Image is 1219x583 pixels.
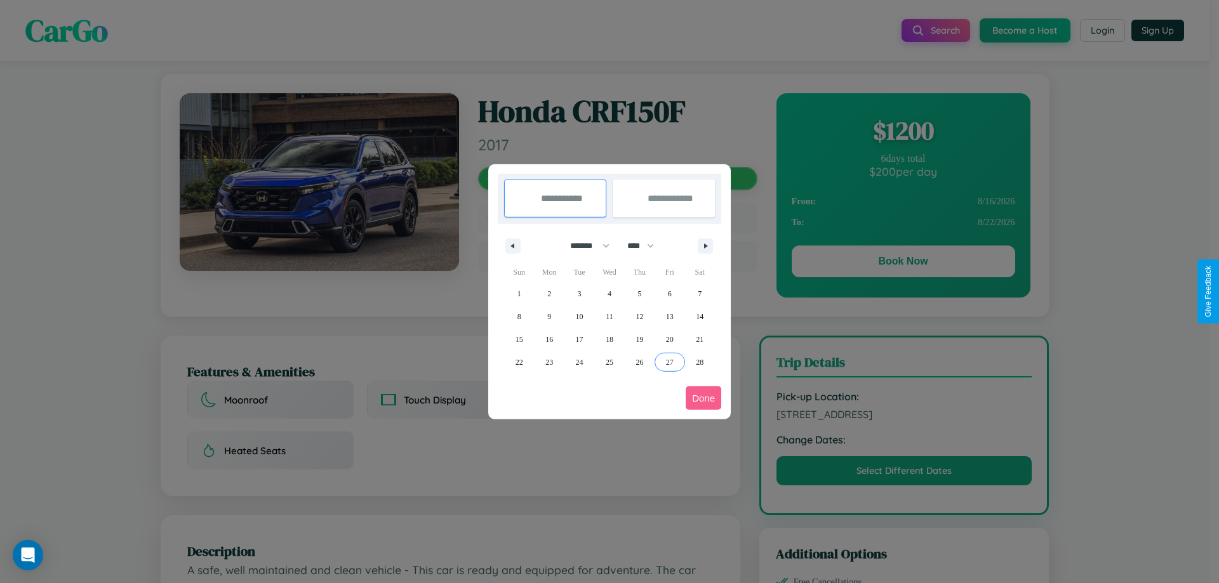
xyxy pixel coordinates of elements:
[534,328,564,351] button: 16
[686,386,721,410] button: Done
[504,351,534,374] button: 22
[655,305,684,328] button: 13
[685,328,715,351] button: 21
[668,282,672,305] span: 6
[606,328,613,351] span: 18
[564,262,594,282] span: Tue
[696,351,703,374] span: 28
[517,305,521,328] span: 8
[666,305,674,328] span: 13
[13,540,43,570] div: Open Intercom Messenger
[655,282,684,305] button: 6
[534,282,564,305] button: 2
[504,262,534,282] span: Sun
[685,282,715,305] button: 7
[608,282,611,305] span: 4
[576,305,583,328] span: 10
[545,351,553,374] span: 23
[636,351,643,374] span: 26
[594,305,624,328] button: 11
[636,305,643,328] span: 12
[594,262,624,282] span: Wed
[625,328,655,351] button: 19
[504,305,534,328] button: 8
[625,351,655,374] button: 26
[504,282,534,305] button: 1
[576,328,583,351] span: 17
[545,328,553,351] span: 16
[594,328,624,351] button: 18
[564,328,594,351] button: 17
[685,351,715,374] button: 28
[594,351,624,374] button: 25
[666,351,674,374] span: 27
[578,282,582,305] span: 3
[564,305,594,328] button: 10
[547,282,551,305] span: 2
[637,282,641,305] span: 5
[594,282,624,305] button: 4
[685,262,715,282] span: Sat
[534,305,564,328] button: 9
[517,282,521,305] span: 1
[606,351,613,374] span: 25
[1204,266,1213,317] div: Give Feedback
[564,282,594,305] button: 3
[655,328,684,351] button: 20
[625,262,655,282] span: Thu
[636,328,643,351] span: 19
[516,351,523,374] span: 22
[564,351,594,374] button: 24
[547,305,551,328] span: 9
[655,351,684,374] button: 27
[534,262,564,282] span: Mon
[666,328,674,351] span: 20
[698,282,702,305] span: 7
[504,328,534,351] button: 15
[606,305,613,328] span: 11
[625,305,655,328] button: 12
[696,305,703,328] span: 14
[685,305,715,328] button: 14
[655,262,684,282] span: Fri
[696,328,703,351] span: 21
[576,351,583,374] span: 24
[516,328,523,351] span: 15
[625,282,655,305] button: 5
[534,351,564,374] button: 23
